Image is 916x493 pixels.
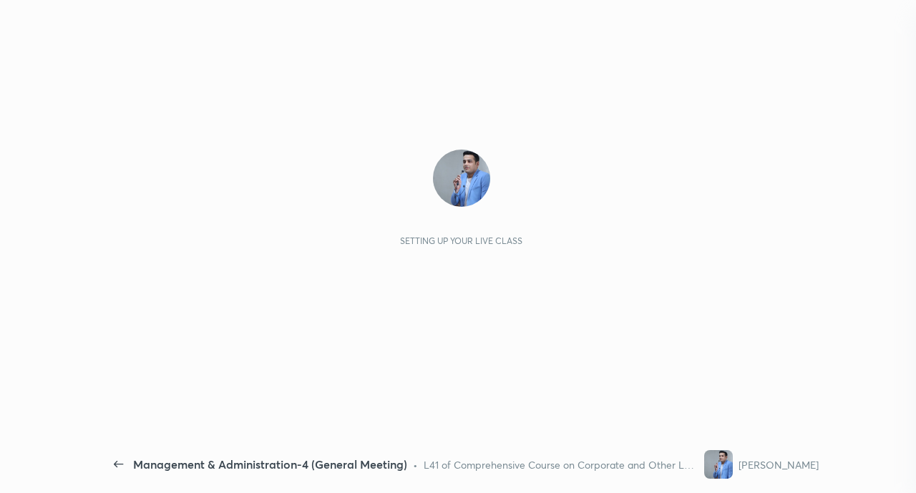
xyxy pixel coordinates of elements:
[704,450,733,479] img: 5a270568c3c64797abd277386626bc37.jpg
[133,456,407,473] div: Management & Administration-4 (General Meeting)
[400,235,522,246] div: Setting up your live class
[433,150,490,207] img: 5a270568c3c64797abd277386626bc37.jpg
[739,457,819,472] div: [PERSON_NAME]
[424,457,698,472] div: L41 of Comprehensive Course on Corporate and Other Laws
[413,457,418,472] div: •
